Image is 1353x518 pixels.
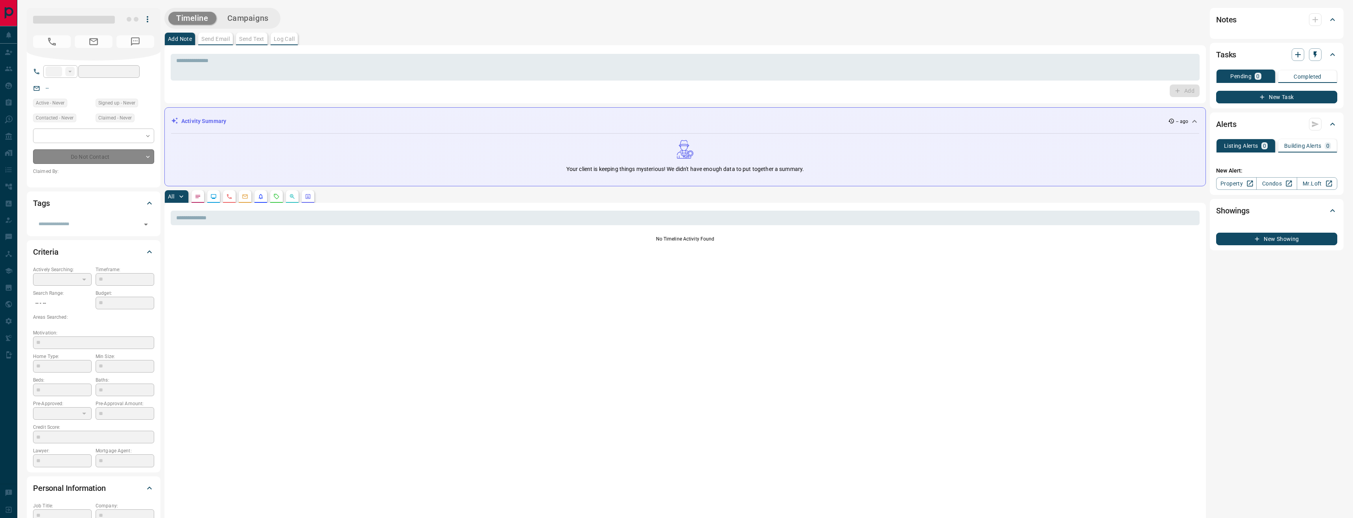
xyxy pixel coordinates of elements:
div: Personal Information [33,479,154,498]
p: -- ago [1176,118,1188,125]
p: New Alert: [1216,167,1337,175]
button: Timeline [168,12,216,25]
a: Property [1216,177,1257,190]
p: Pending [1230,73,1252,79]
a: Condos [1256,177,1297,190]
span: No Email [75,35,112,48]
p: Actively Searching: [33,266,92,273]
p: Search Range: [33,290,92,297]
div: Showings [1216,201,1337,220]
svg: Calls [226,193,232,200]
p: Baths: [96,377,154,384]
button: Open [140,219,151,230]
a: -- [46,85,49,91]
p: Pre-Approval Amount: [96,400,154,407]
span: No Number [33,35,71,48]
h2: Personal Information [33,482,106,494]
p: Listing Alerts [1224,143,1258,149]
h2: Tags [33,197,50,209]
div: Criteria [33,242,154,261]
span: Contacted - Never [36,114,74,122]
h2: Alerts [1216,118,1237,130]
p: Building Alerts [1284,143,1322,149]
p: Home Type: [33,353,92,360]
div: Activity Summary-- ago [171,114,1199,129]
p: Claimed By: [33,168,154,175]
p: Pre-Approved: [33,400,92,407]
p: Areas Searched: [33,314,154,321]
p: Min Size: [96,353,154,360]
p: Motivation: [33,329,154,336]
p: Credit Score: [33,424,154,431]
span: Claimed - Never [98,114,132,122]
a: Mr.Loft [1297,177,1337,190]
p: Job Title: [33,502,92,509]
p: Beds: [33,377,92,384]
span: Signed up - Never [98,99,135,107]
h2: Criteria [33,246,59,258]
span: No Number [116,35,154,48]
p: Your client is keeping things mysterious! We didn't have enough data to put together a summary. [566,165,804,173]
p: No Timeline Activity Found [171,235,1200,242]
h2: Showings [1216,204,1250,217]
p: -- - -- [33,297,92,310]
button: Campaigns [219,12,276,25]
p: 0 [1256,73,1259,79]
h2: Notes [1216,13,1237,26]
p: Completed [1294,74,1322,79]
svg: Notes [195,193,201,200]
div: Tasks [1216,45,1337,64]
div: Notes [1216,10,1337,29]
h2: Tasks [1216,48,1236,61]
p: Budget: [96,290,154,297]
p: Timeframe: [96,266,154,273]
p: Company: [96,502,154,509]
svg: Requests [273,193,280,200]
button: New Task [1216,91,1337,103]
div: Tags [33,194,154,213]
span: Active - Never [36,99,65,107]
p: Add Note [168,36,192,42]
p: Mortgage Agent: [96,447,154,454]
p: Activity Summary [181,117,226,125]
p: 0 [1263,143,1266,149]
svg: Agent Actions [305,193,311,200]
svg: Lead Browsing Activity [210,193,217,200]
button: New Showing [1216,233,1337,245]
div: Do Not Contact [33,149,154,164]
div: Alerts [1216,115,1337,134]
svg: Emails [242,193,248,200]
p: All [168,194,174,199]
svg: Listing Alerts [258,193,264,200]
svg: Opportunities [289,193,295,200]
p: Lawyer: [33,447,92,454]
p: 0 [1326,143,1329,149]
